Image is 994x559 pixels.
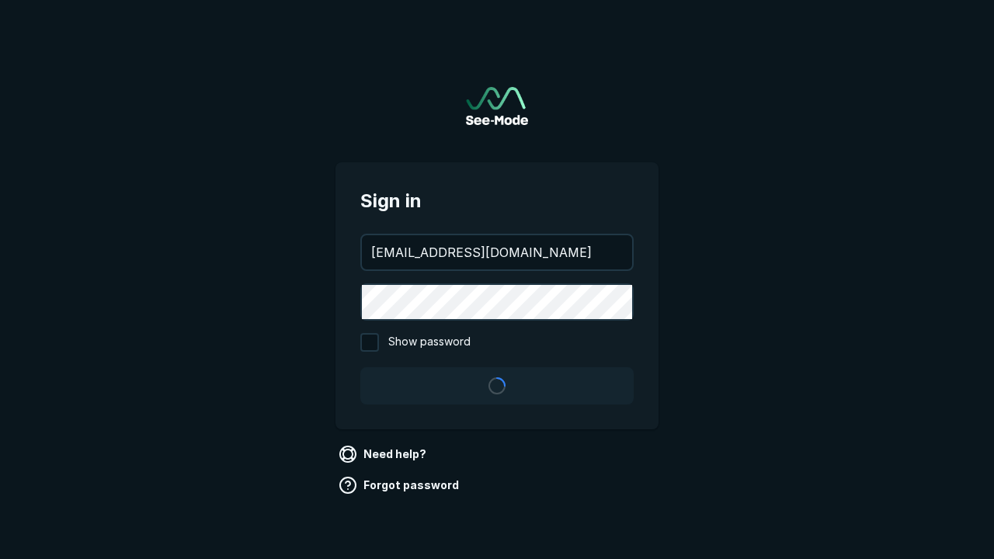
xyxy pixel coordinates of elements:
span: Sign in [360,187,634,215]
a: Need help? [335,442,433,467]
a: Go to sign in [466,87,528,125]
img: See-Mode Logo [466,87,528,125]
input: your@email.com [362,235,632,269]
a: Forgot password [335,473,465,498]
span: Show password [388,333,471,352]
